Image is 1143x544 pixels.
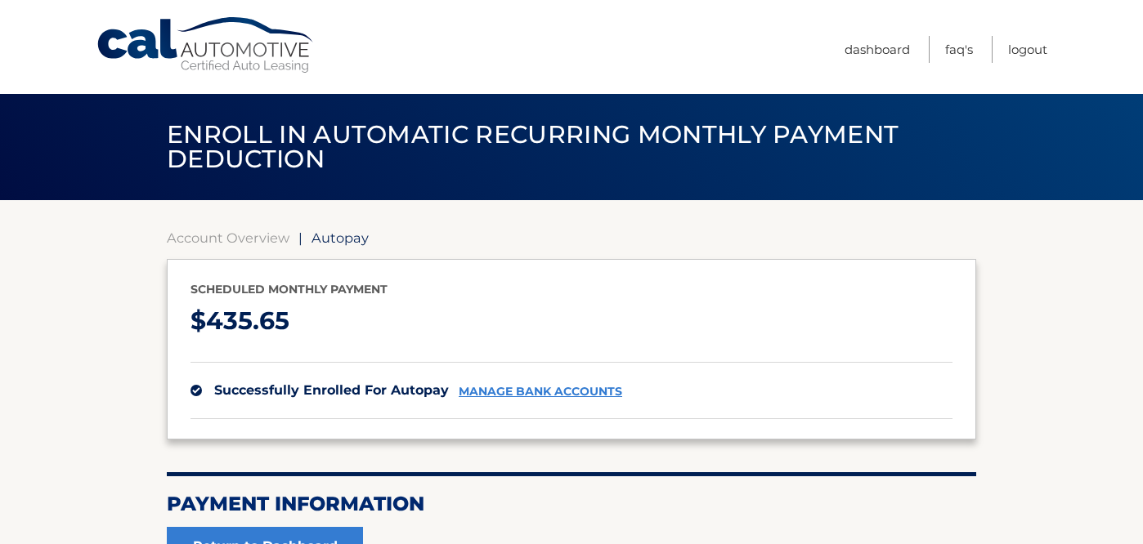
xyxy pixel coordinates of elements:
[214,382,449,398] span: successfully enrolled for autopay
[312,230,369,246] span: Autopay
[167,492,976,516] h2: Payment Information
[845,36,910,63] a: Dashboard
[190,300,952,343] p: $
[459,385,622,399] a: manage bank accounts
[298,230,303,246] span: |
[1008,36,1047,63] a: Logout
[190,279,952,300] p: Scheduled monthly payment
[190,385,202,396] img: check.svg
[167,119,899,174] span: Enroll in automatic recurring monthly payment deduction
[96,16,316,74] a: Cal Automotive
[167,230,289,246] a: Account Overview
[945,36,973,63] a: FAQ's
[206,305,289,336] span: 435.65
